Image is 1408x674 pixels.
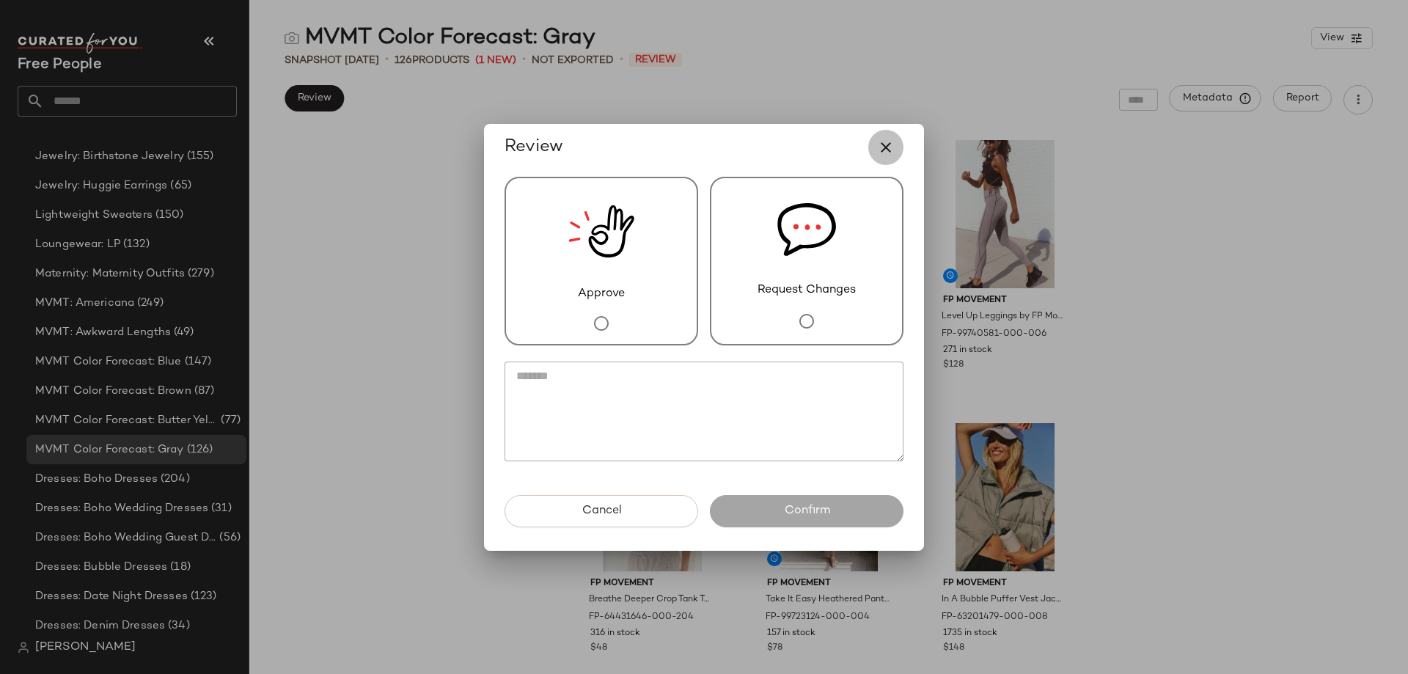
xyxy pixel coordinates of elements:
[578,285,625,303] span: Approve
[505,495,698,527] button: Cancel
[581,504,621,518] span: Cancel
[568,178,634,285] img: review_new_snapshot.RGmwQ69l.svg
[758,282,856,299] span: Request Changes
[777,178,836,282] img: svg%3e
[505,136,563,159] span: Review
